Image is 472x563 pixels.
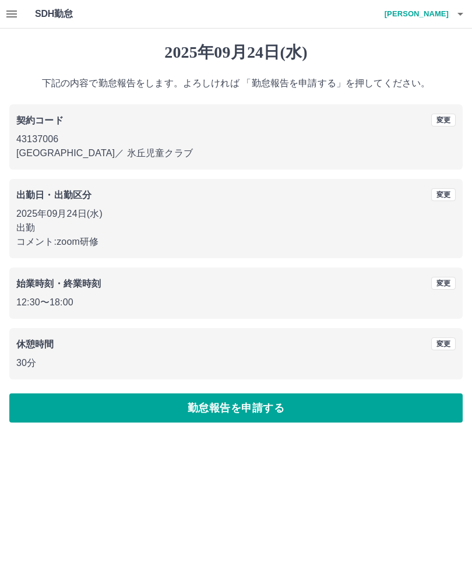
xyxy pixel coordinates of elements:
b: 始業時刻・終業時刻 [16,279,101,288]
p: 出勤 [16,221,456,235]
p: 43137006 [16,132,456,146]
b: 契約コード [16,115,64,125]
button: 変更 [431,277,456,290]
button: 勤怠報告を申請する [9,393,463,423]
button: 変更 [431,188,456,201]
p: 12:30 〜 18:00 [16,295,456,309]
p: 2025年09月24日(水) [16,207,456,221]
b: 出勤日・出勤区分 [16,190,91,200]
p: [GEOGRAPHIC_DATA] ／ 氷丘児童クラブ [16,146,456,160]
button: 変更 [431,337,456,350]
b: 休憩時間 [16,339,54,349]
p: 下記の内容で勤怠報告をします。よろしければ 「勤怠報告を申請する」を押してください。 [9,76,463,90]
h1: 2025年09月24日(水) [9,43,463,62]
p: 30分 [16,356,456,370]
p: コメント: zoom研修 [16,235,456,249]
button: 変更 [431,114,456,126]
